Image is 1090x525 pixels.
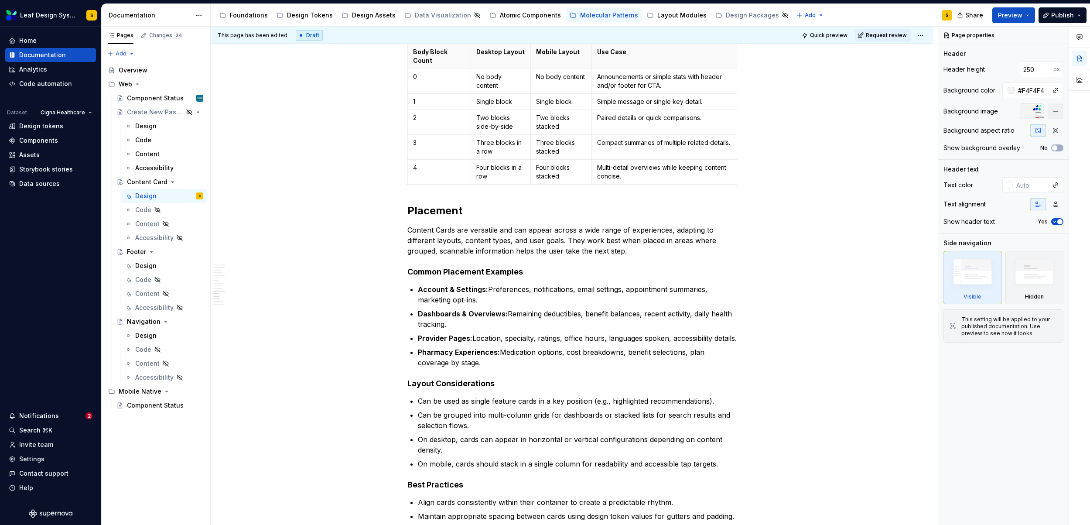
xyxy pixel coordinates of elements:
p: 2 [413,113,466,122]
div: Draft [296,30,323,41]
button: Contact support [5,467,96,480]
div: Component Status [127,94,184,103]
div: CC [198,94,202,103]
a: Code [121,133,207,147]
a: Design Assets [338,8,399,22]
div: Design Assets [352,11,396,20]
div: Text color [943,181,973,189]
div: Page tree [105,63,207,412]
a: DesignS [121,189,207,203]
div: Documentation [19,51,66,59]
p: Single block [476,97,525,106]
span: 2 [85,412,92,419]
a: Design [121,259,207,273]
button: Search ⌘K [5,423,96,437]
a: Footer [113,245,207,259]
div: Content Card [127,178,167,186]
svg: Supernova Logo [29,509,72,518]
p: Align cards consistently within their container to create a predictable rhythm. [418,497,737,508]
button: Leaf Design SystemS [2,6,99,24]
div: Visible [943,251,1002,304]
div: Leaf Design System [20,11,76,20]
a: Layout Modules [643,8,710,22]
div: Settings [19,455,44,463]
div: Changes [149,32,183,39]
div: Accessibility [135,233,174,242]
a: Analytics [5,62,96,76]
button: Add [105,48,137,60]
a: Overview [105,63,207,77]
p: No body content [476,72,525,90]
button: Cigna Healthcare [37,106,96,119]
a: Navigation [113,315,207,329]
a: Content [121,217,207,231]
input: Auto [1015,82,1048,98]
span: 24 [174,32,183,39]
a: Invite team [5,438,96,452]
p: Use Case [597,48,731,56]
span: This page has been edited. [218,32,289,39]
div: Side navigation [943,239,991,247]
div: Pages [108,32,133,39]
a: Foundations [216,8,271,22]
div: Atomic Components [500,11,561,20]
div: Header height [943,65,985,74]
div: Content [135,289,160,298]
button: Publish [1039,7,1087,23]
p: Body Block Count [413,48,466,65]
a: Design [121,119,207,133]
a: Design [121,329,207,343]
div: Layout Modules [657,11,707,20]
a: Accessibility [121,301,207,315]
div: Design tokens [19,122,63,130]
div: Foundations [230,11,268,20]
div: S [90,12,93,19]
a: Accessibility [121,231,207,245]
a: Content [121,357,207,371]
a: Storybook stories [5,162,96,176]
span: Add [805,12,816,19]
a: Create New Password [113,105,207,119]
div: Code [135,345,151,354]
div: Code [135,275,151,284]
img: 6e787e26-f4c0-4230-8924-624fe4a2d214.png [6,10,17,21]
a: Code [121,273,207,287]
a: Accessibility [121,161,207,175]
div: Contact support [19,469,68,478]
label: Yes [1038,218,1048,225]
a: Molecular Patterns [566,8,642,22]
strong: Layout Considerations [407,379,495,388]
input: Auto [1013,177,1048,193]
a: Documentation [5,48,96,62]
p: 0 [413,72,466,81]
div: Help [19,484,33,492]
div: Show header text [943,217,995,226]
strong: Pharmacy Experiences: [418,348,500,357]
div: Data Visualization [415,11,471,20]
p: Two blocks side-by-side [476,113,525,131]
div: Content [135,150,160,158]
div: Notifications [19,412,59,420]
input: Auto [1020,62,1053,77]
button: Add [794,9,827,21]
a: Code automation [5,77,96,91]
div: Accessibility [135,164,174,172]
div: Design [135,192,157,200]
label: No [1040,144,1048,151]
strong: Common Placement Examples [407,267,523,276]
p: Can be used as single feature cards in a key position (e.g., highlighted recommendations). [418,396,737,406]
p: Mobile Layout [536,48,586,56]
div: Hidden [1025,293,1044,300]
div: Header [943,49,966,58]
span: Add [116,50,126,57]
span: Request review [866,32,907,39]
div: Hidden [1005,251,1064,304]
p: Announcements or simple stats with header and/or footer for CTA. [597,72,731,90]
div: Header text [943,165,979,174]
p: No body content [536,72,586,81]
a: Atomic Components [486,8,564,22]
p: On desktop, cards can appear in horizontal or vertical configurations depending on content density. [418,434,737,455]
a: Components [5,134,96,148]
div: Invite team [19,440,53,449]
a: Content Card [113,175,207,189]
